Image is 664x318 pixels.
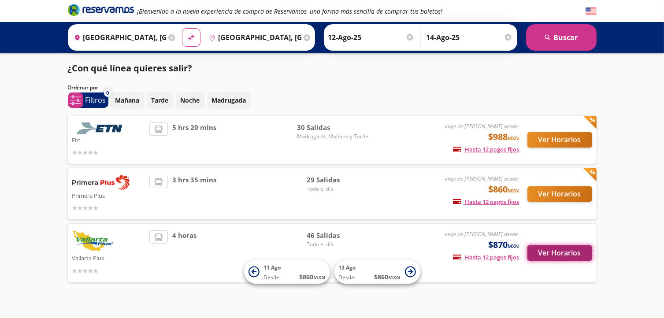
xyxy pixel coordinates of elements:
[526,24,597,51] button: Buscar
[205,26,301,48] input: Buscar Destino
[152,96,169,105] p: Tarde
[508,135,519,141] small: MXN
[314,274,326,281] small: MXN
[172,122,216,157] span: 5 hrs 20 mins
[181,96,200,105] p: Noche
[339,264,356,272] span: 13 Ago
[339,274,356,282] span: Desde:
[70,26,167,48] input: Buscar Origen
[328,26,415,48] input: Elegir Fecha
[527,132,592,148] button: Ver Horarios
[300,273,326,282] span: $ 860
[375,273,401,282] span: $ 860
[488,183,519,196] span: $860
[307,175,368,185] span: 29 Salidas
[453,145,519,153] span: Hasta 12 pagos fijos
[508,187,519,194] small: MXN
[445,122,519,130] em: viaje de [PERSON_NAME] desde:
[72,175,130,190] img: Primera Plus
[72,252,145,263] p: Vallarta Plus
[72,230,113,252] img: Vallarta Plus
[72,122,130,134] img: Etn
[307,185,368,193] span: Todo el día
[72,134,145,145] p: Etn
[508,243,519,249] small: MXN
[586,6,597,17] button: English
[68,62,193,75] p: ¿Con qué línea quieres salir?
[68,3,134,16] i: Brand Logo
[72,190,145,200] p: Primera Plus
[307,230,368,240] span: 46 Salidas
[453,198,519,206] span: Hasta 12 pagos fijos
[85,95,106,105] p: Filtros
[207,92,251,109] button: Madrugada
[488,238,519,251] span: $870
[264,264,281,272] span: 11 Ago
[68,3,134,19] a: Brand Logo
[453,253,519,261] span: Hasta 12 pagos fijos
[137,7,443,15] em: ¡Bienvenido a la nueva experiencia de compra de Reservamos, una forma más sencilla de comprar tus...
[106,89,109,97] span: 0
[68,92,108,108] button: 0Filtros
[115,96,140,105] p: Mañana
[172,175,216,213] span: 3 hrs 35 mins
[244,260,330,284] button: 11 AgoDesde:$860MXN
[307,240,368,248] span: Todo el día
[111,92,145,109] button: Mañana
[334,260,420,284] button: 13 AgoDesde:$860MXN
[212,96,246,105] p: Madrugada
[297,122,368,133] span: 30 Salidas
[147,92,174,109] button: Tarde
[172,230,197,276] span: 4 horas
[488,130,519,144] span: $988
[68,84,99,92] p: Ordenar por
[264,274,281,282] span: Desde:
[445,175,519,182] em: viaje de [PERSON_NAME] desde:
[297,133,368,141] span: Madrugada, Mañana y Tarde
[527,245,592,261] button: Ver Horarios
[389,274,401,281] small: MXN
[176,92,205,109] button: Noche
[427,26,513,48] input: Opcional
[527,186,592,202] button: Ver Horarios
[445,230,519,238] em: viaje de [PERSON_NAME] desde:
